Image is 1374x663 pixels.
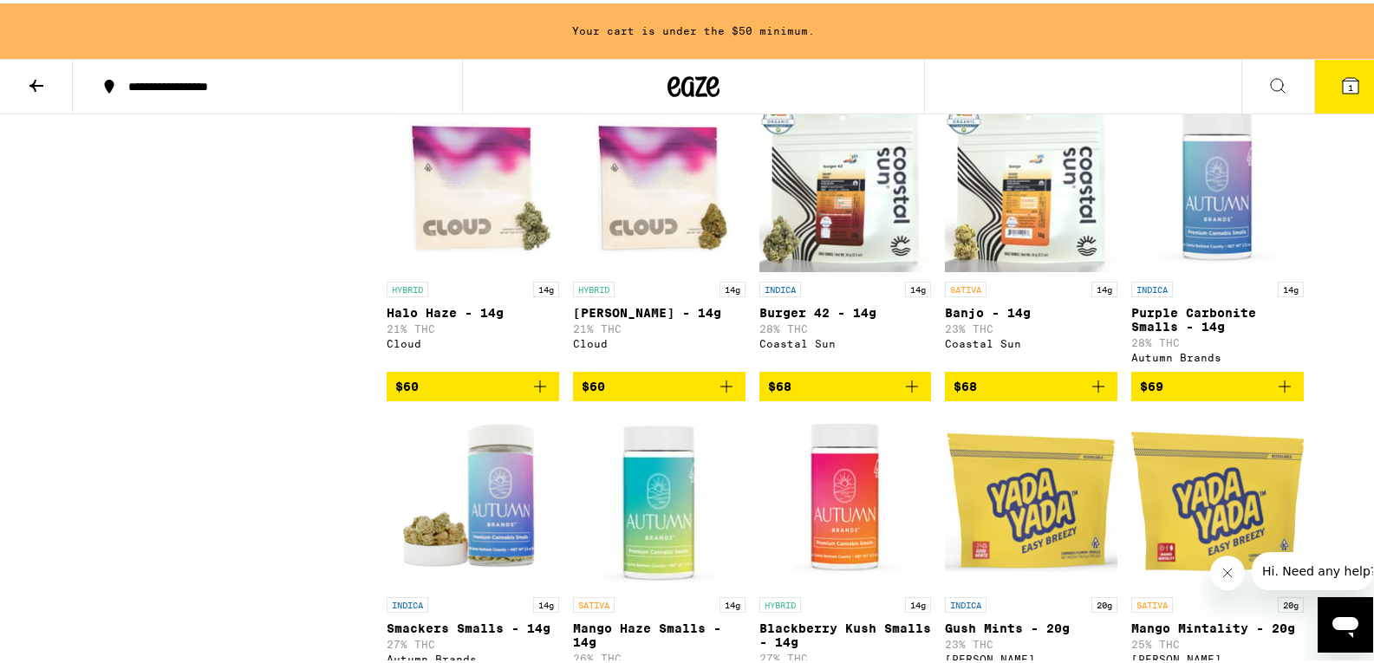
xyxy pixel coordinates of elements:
img: Autumn Brands - Mango Haze Smalls - 14g [573,412,746,585]
span: $68 [768,376,791,390]
p: INDICA [387,594,428,609]
p: 20g [1091,594,1117,609]
p: SATIVA [945,278,987,294]
button: Add to bag [387,368,559,398]
p: Blackberry Kush Smalls - 14g [759,618,932,646]
span: Hi. Need any help? [10,12,125,26]
p: 23% THC [945,320,1117,331]
p: 25% THC [1131,635,1304,647]
p: Mango Mintality - 20g [1131,618,1304,632]
img: Yada Yada - Gush Mints - 20g [945,412,1117,585]
p: 14g [533,278,559,294]
img: Autumn Brands - Smackers Smalls - 14g [387,412,559,585]
p: 14g [720,278,746,294]
p: INDICA [759,278,801,294]
iframe: Button to launch messaging window [1318,594,1373,649]
p: 14g [905,278,931,294]
img: Autumn Brands - Purple Carbonite Smalls - 14g [1131,96,1304,270]
p: 14g [905,594,931,609]
p: INDICA [1131,278,1173,294]
a: Open page for Burger 42 - 14g from Coastal Sun [759,96,932,368]
span: $69 [1140,376,1163,390]
p: 26% THC [573,649,746,660]
p: Smackers Smalls - 14g [387,618,559,632]
p: 14g [1278,278,1304,294]
button: Add to bag [1131,368,1304,398]
div: Coastal Sun [759,335,932,346]
p: INDICA [945,594,987,609]
img: Cloud - Halo Haze - 14g [387,96,559,270]
a: Open page for Halo Haze - 14g from Cloud [387,96,559,368]
p: Mango Haze Smalls - 14g [573,618,746,646]
p: 28% THC [759,320,932,331]
p: 14g [1091,278,1117,294]
p: 23% THC [945,635,1117,647]
a: Open page for Banjo - 14g from Coastal Sun [945,96,1117,368]
span: $60 [582,376,605,390]
a: Open page for Runtz - 14g from Cloud [573,96,746,368]
p: Halo Haze - 14g [387,302,559,316]
iframe: Message from company [1252,549,1373,587]
div: Autumn Brands [1131,348,1304,360]
p: Purple Carbonite Smalls - 14g [1131,302,1304,330]
p: HYBRID [387,278,428,294]
p: HYBRID [759,594,801,609]
p: 28% THC [1131,334,1304,345]
p: 21% THC [387,320,559,331]
div: [PERSON_NAME] [1131,650,1304,661]
p: Gush Mints - 20g [945,618,1117,632]
p: 27% THC [387,635,559,647]
img: Yada Yada - Mango Mintality - 20g [1131,412,1304,585]
div: Cloud [387,335,559,346]
p: 27% THC [759,649,932,660]
p: [PERSON_NAME] - 14g [573,302,746,316]
div: Coastal Sun [945,335,1117,346]
div: Autumn Brands [387,650,559,661]
img: Coastal Sun - Banjo - 14g [945,96,1117,270]
iframe: Close message [1210,552,1245,587]
p: Banjo - 14g [945,302,1117,316]
button: Add to bag [945,368,1117,398]
span: 1 [1348,79,1353,89]
img: Cloud - Runtz - 14g [573,96,746,270]
p: Burger 42 - 14g [759,302,932,316]
p: 14g [720,594,746,609]
div: Cloud [573,335,746,346]
p: 21% THC [573,320,746,331]
p: HYBRID [573,278,615,294]
button: Add to bag [573,368,746,398]
img: Autumn Brands - Blackberry Kush Smalls - 14g [759,412,932,585]
p: 20g [1278,594,1304,609]
p: SATIVA [573,594,615,609]
div: [PERSON_NAME] [945,650,1117,661]
p: 14g [533,594,559,609]
button: Add to bag [759,368,932,398]
p: SATIVA [1131,594,1173,609]
span: $60 [395,376,419,390]
img: Coastal Sun - Burger 42 - 14g [759,96,932,270]
span: $68 [954,376,977,390]
a: Open page for Purple Carbonite Smalls - 14g from Autumn Brands [1131,96,1304,368]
